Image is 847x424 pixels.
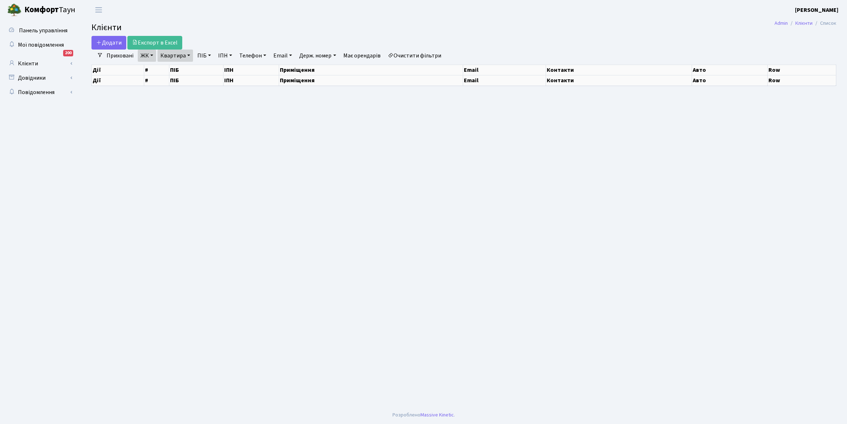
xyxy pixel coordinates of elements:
span: Таун [24,4,75,16]
a: Клієнти [4,56,75,71]
a: Має орендарів [340,50,383,62]
a: Приховані [104,50,136,62]
a: Мої повідомлення200 [4,38,75,52]
th: Контакти [546,75,692,85]
a: Очистити фільтри [385,50,444,62]
a: Клієнти [795,19,813,27]
th: Дії [92,75,144,85]
span: Додати [96,39,122,47]
nav: breadcrumb [764,16,847,31]
a: ЖК [138,50,156,62]
a: [PERSON_NAME] [795,6,838,14]
a: Квартира [157,50,193,62]
th: ІПН [223,75,279,85]
div: Розроблено . [392,411,455,419]
a: Admin [775,19,788,27]
button: Переключити навігацію [90,4,108,16]
a: ПІБ [194,50,214,62]
th: # [144,65,169,75]
a: Повідомлення [4,85,75,99]
th: Авто [692,75,768,85]
th: Авто [692,65,768,75]
img: logo.png [7,3,22,17]
a: Email [270,50,295,62]
th: ПІБ [169,75,223,85]
th: Приміщення [279,75,463,85]
span: Панель управління [19,27,67,34]
th: Email [463,65,546,75]
th: Row [768,75,836,85]
th: Row [768,65,836,75]
th: Контакти [546,65,692,75]
a: Довідники [4,71,75,85]
a: Експорт в Excel [127,36,182,50]
a: Massive Kinetic [420,411,454,419]
th: Приміщення [279,65,463,75]
a: Телефон [236,50,269,62]
a: Держ. номер [296,50,339,62]
li: Список [813,19,836,27]
a: ІПН [215,50,235,62]
a: Додати [91,36,126,50]
div: 200 [63,50,73,56]
span: Мої повідомлення [18,41,64,49]
th: ІПН [223,65,279,75]
span: Клієнти [91,21,122,34]
th: Email [463,75,546,85]
th: Дії [92,65,144,75]
b: Комфорт [24,4,59,15]
a: Панель управління [4,23,75,38]
th: ПІБ [169,65,223,75]
th: # [144,75,169,85]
